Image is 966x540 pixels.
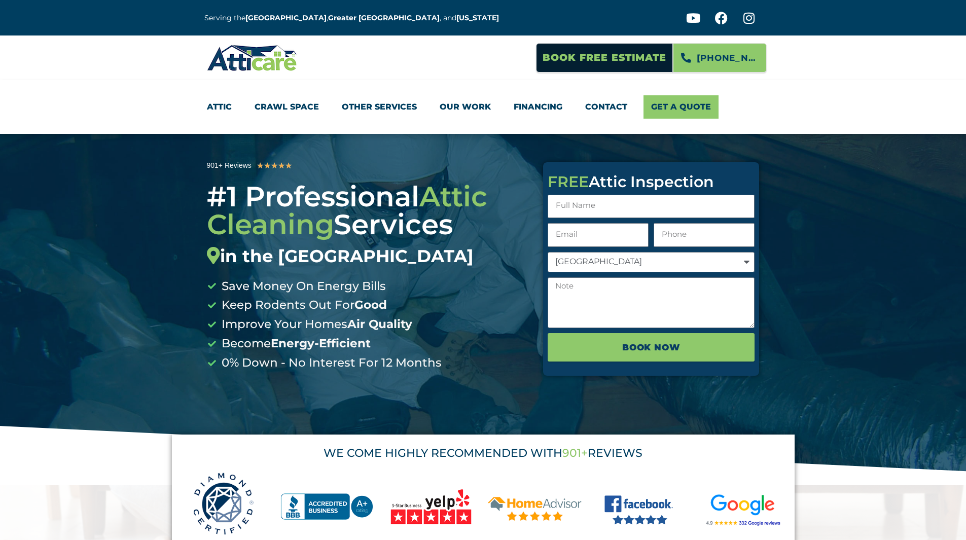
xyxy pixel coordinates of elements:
[271,159,278,172] i: ★
[219,353,442,373] span: 0% Down - No Interest For 12 Months
[328,13,440,22] a: Greater [GEOGRAPHIC_DATA]
[245,13,327,22] a: [GEOGRAPHIC_DATA]
[347,317,412,331] b: Air Quality
[456,13,499,22] a: [US_STATE]
[622,339,681,356] span: BOOK NOW
[185,448,781,459] div: WE COME HIGHLY RECOMMENDED WITH REVIEWS
[264,159,271,172] i: ★
[207,160,252,171] div: 901+ Reviews
[207,246,528,267] div: in the [GEOGRAPHIC_DATA]
[219,334,371,353] span: Become
[207,183,528,267] div: #1 Professional Services
[543,48,666,67] span: Book Free Estimate
[257,159,292,172] div: 5/5
[204,12,507,24] p: Serving the , , and
[562,446,588,460] span: 901+
[548,195,755,219] input: Full Name
[440,95,491,119] a: Our Work
[654,223,755,247] input: Only numbers and phone characters (#, -, *, etc) are accepted.
[207,179,487,241] span: Attic Cleaning
[257,159,264,172] i: ★
[219,277,386,296] span: Save Money On Energy Bills
[342,95,417,119] a: Other Services
[585,95,627,119] a: Contact
[285,159,292,172] i: ★
[219,315,412,334] span: Improve Your Homes
[536,43,673,73] a: Book Free Estimate
[278,159,285,172] i: ★
[548,172,589,191] span: FREE
[548,333,755,362] button: BOOK NOW
[514,95,562,119] a: Financing
[697,49,759,66] span: [PHONE_NUMBER]
[354,298,387,312] b: Good
[219,296,387,315] span: Keep Rodents Out For
[271,336,371,350] b: Energy-Efficient
[207,95,232,119] a: Attic
[643,95,719,119] a: Get A Quote
[548,223,649,247] input: Email
[673,43,767,73] a: [PHONE_NUMBER]
[548,174,755,190] div: Attic Inspection
[207,95,760,119] nav: Menu
[255,95,319,119] a: Crawl Space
